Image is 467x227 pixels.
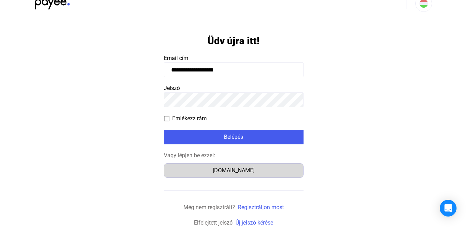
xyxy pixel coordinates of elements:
[194,219,233,226] span: Elfelejtett jelszó
[207,35,260,47] h1: Üdv újra itt!
[164,163,304,178] button: [DOMAIN_NAME]
[164,167,304,174] a: [DOMAIN_NAME]
[164,130,304,144] button: Belépés
[166,166,301,175] div: [DOMAIN_NAME]
[440,200,457,217] div: Open Intercom Messenger
[172,114,207,123] span: Emlékezz rám
[164,85,180,91] span: Jelszó
[166,133,301,141] div: Belépés
[164,55,188,61] span: Email cím
[235,219,273,226] a: Új jelszó kérése
[164,151,304,160] div: Vagy lépjen be ezzel:
[238,204,284,211] a: Regisztráljon most
[183,204,235,211] span: Még nem regisztrált?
